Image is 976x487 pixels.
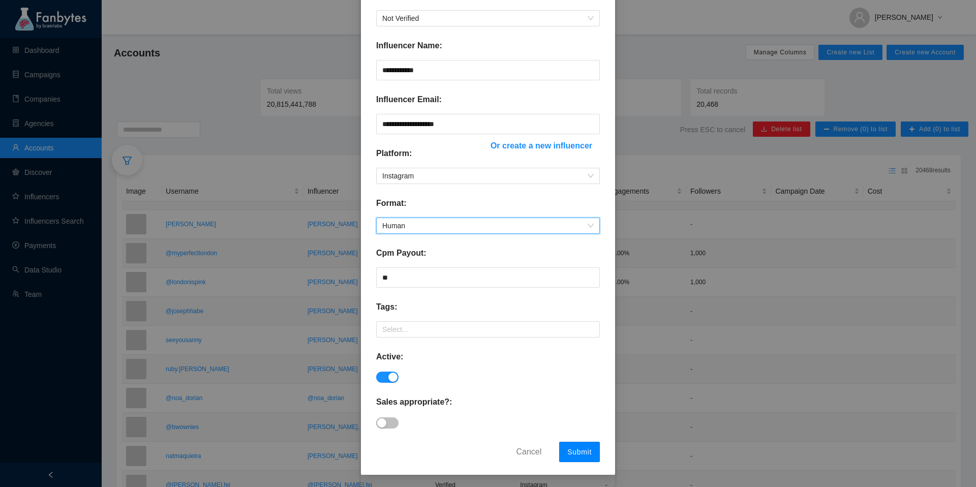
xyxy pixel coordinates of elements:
[567,448,592,456] span: Submit
[382,168,594,184] span: Instagram
[491,139,592,152] span: Or create a new influencer
[376,197,407,209] p: Format:
[376,40,442,52] p: Influencer Name:
[376,351,403,363] p: Active:
[516,445,541,458] span: Cancel
[382,218,594,233] span: Human
[559,442,600,462] button: Submit
[376,301,397,313] p: Tags:
[382,11,594,26] span: Not Verified
[376,94,442,106] p: Influencer Email:
[376,396,452,408] p: Sales appropriate?:
[376,147,412,160] p: Platform:
[508,443,549,460] button: Cancel
[483,137,600,154] button: Or create a new influencer
[376,247,426,259] p: Cpm Payout:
